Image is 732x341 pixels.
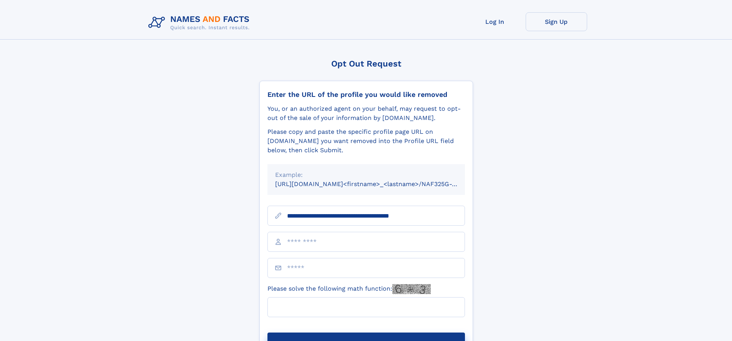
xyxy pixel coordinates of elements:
div: Example: [275,170,457,180]
div: Opt Out Request [259,59,473,68]
small: [URL][DOMAIN_NAME]<firstname>_<lastname>/NAF325G-xxxxxxxx [275,180,480,188]
div: Please copy and paste the specific profile page URL on [DOMAIN_NAME] you want removed into the Pr... [267,127,465,155]
a: Sign Up [526,12,587,31]
div: You, or an authorized agent on your behalf, may request to opt-out of the sale of your informatio... [267,104,465,123]
label: Please solve the following math function: [267,284,431,294]
div: Enter the URL of the profile you would like removed [267,90,465,99]
a: Log In [464,12,526,31]
img: Logo Names and Facts [145,12,256,33]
